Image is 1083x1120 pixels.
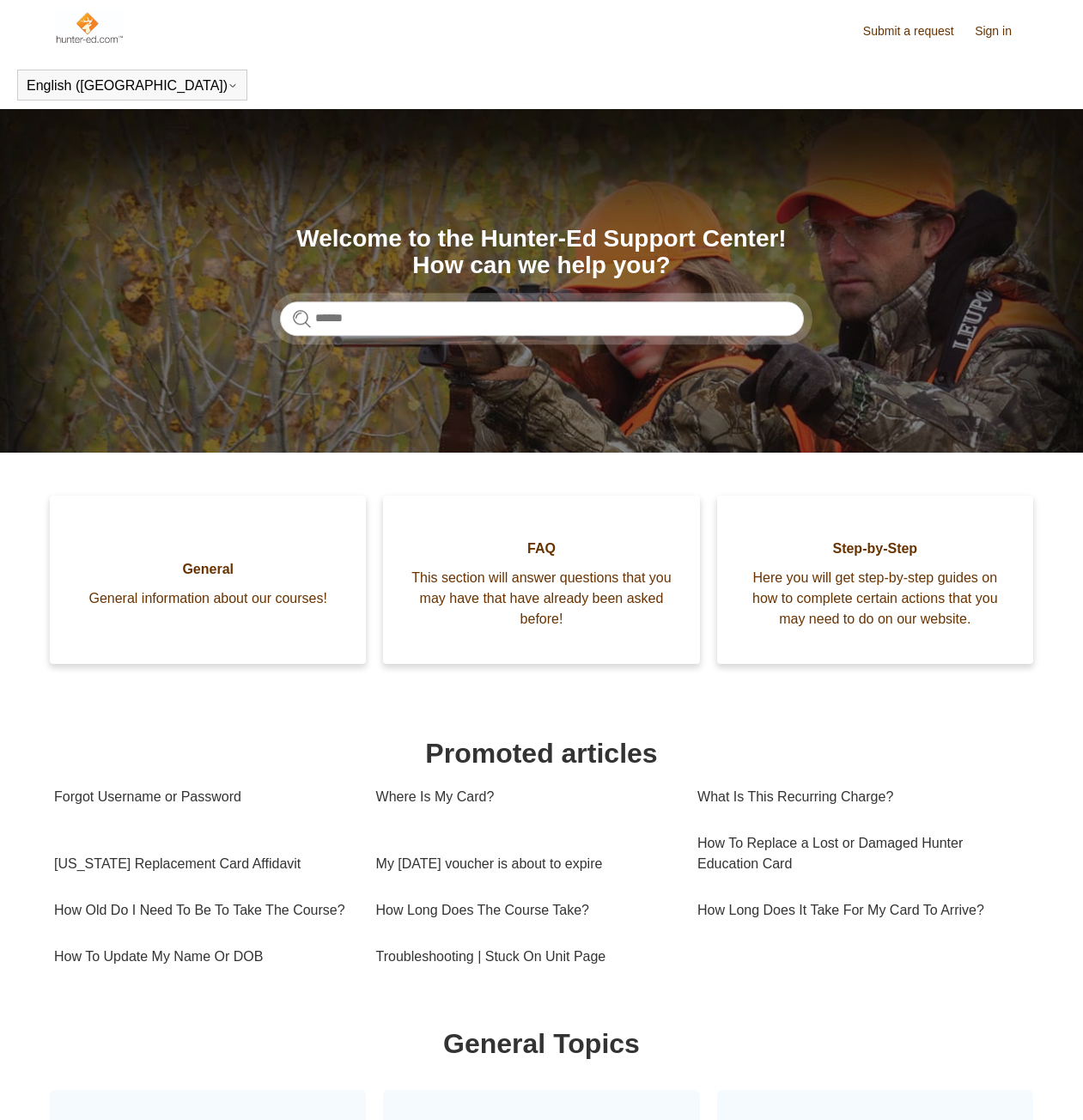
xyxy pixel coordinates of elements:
[972,1062,1071,1107] div: Chat Support
[743,568,1007,630] span: Here you will get step-by-step guides on how to complete certain actions that you may need to do ...
[280,301,804,336] input: Search
[376,774,672,820] a: Where Is My Card?
[27,78,238,94] button: English ([GEOGRAPHIC_DATA])
[54,10,124,45] img: Hunter-Ed Help Center home page
[54,887,350,934] a: How Old Do I Need To Be To Take The Course?
[54,934,350,980] a: How To Update My Name Or DOB
[717,496,1033,664] a: Step-by-Step Here you will get step-by-step guides on how to complete certain actions that you ma...
[409,568,673,630] span: This section will answer questions that you may have that have already been asked before!
[975,22,1029,40] a: Sign in
[697,887,1019,934] a: How Long Does It Take For My Card To Arrive?
[376,841,672,887] a: My [DATE] voucher is about to expire
[54,774,350,820] a: Forgot Username or Password
[697,820,1019,887] a: How To Replace a Lost or Damaged Hunter Education Card
[76,559,340,580] span: General
[863,22,971,40] a: Submit a request
[50,496,366,664] a: General General information about our courses!
[54,1023,1029,1064] h1: General Topics
[409,539,673,559] span: FAQ
[697,774,1019,820] a: What Is This Recurring Charge?
[376,934,672,980] a: Troubleshooting | Stuck On Unit Page
[54,841,350,887] a: [US_STATE] Replacement Card Affidavit
[383,496,699,664] a: FAQ This section will answer questions that you may have that have already been asked before!
[376,887,672,934] a: How Long Does The Course Take?
[743,539,1007,559] span: Step-by-Step
[54,733,1029,774] h1: Promoted articles
[76,588,340,609] span: General information about our courses!
[280,226,804,279] h1: Welcome to the Hunter-Ed Support Center! How can we help you?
